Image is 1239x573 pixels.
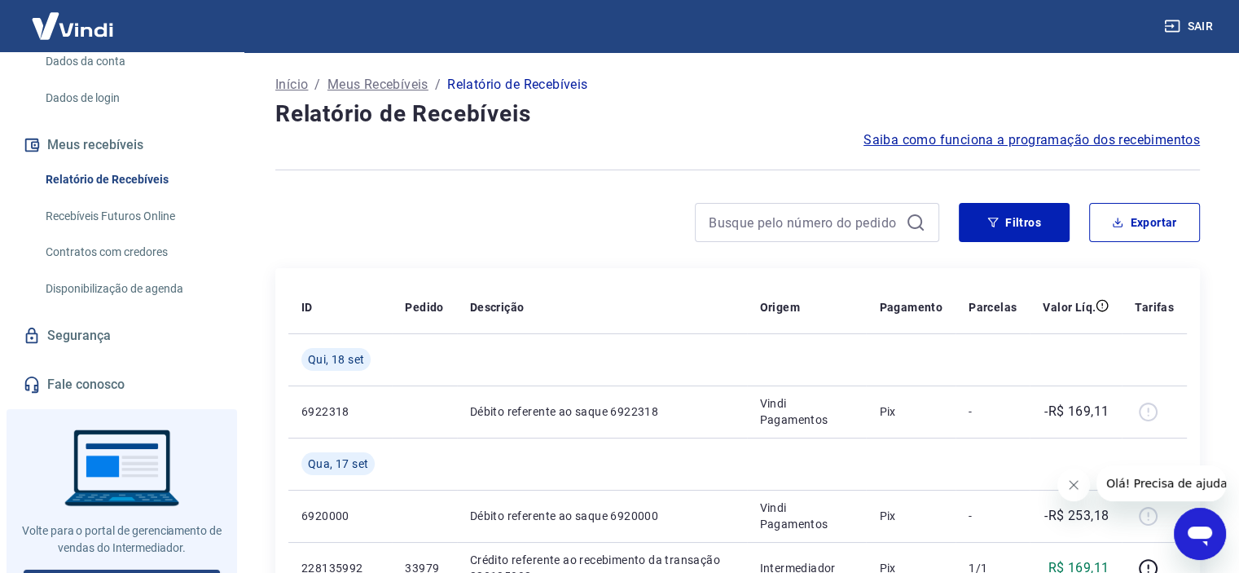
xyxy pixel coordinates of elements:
[1044,506,1109,526] p: -R$ 253,18
[275,75,308,95] a: Início
[863,130,1200,150] a: Saiba como funciona a programação dos recebimentos
[275,98,1200,130] h4: Relatório de Recebíveis
[969,508,1017,524] p: -
[879,508,942,524] p: Pix
[760,299,800,315] p: Origem
[39,236,224,269] a: Contratos com credores
[1044,402,1109,421] p: -R$ 169,11
[20,367,224,403] a: Fale conosco
[470,299,525,315] p: Descrição
[20,1,125,51] img: Vindi
[470,508,734,524] p: Débito referente ao saque 6920000
[405,299,443,315] p: Pedido
[1096,465,1226,501] iframe: Mensagem da empresa
[314,75,320,95] p: /
[709,210,899,235] input: Busque pelo número do pedido
[39,82,224,115] a: Dados de login
[879,299,942,315] p: Pagamento
[969,299,1017,315] p: Parcelas
[1089,203,1200,242] button: Exportar
[39,163,224,196] a: Relatório de Recebíveis
[760,500,854,532] p: Vindi Pagamentos
[1161,11,1219,42] button: Sair
[470,403,734,420] p: Débito referente ao saque 6922318
[969,403,1017,420] p: -
[447,75,587,95] p: Relatório de Recebíveis
[301,299,313,315] p: ID
[1135,299,1174,315] p: Tarifas
[301,403,379,420] p: 6922318
[1043,299,1096,315] p: Valor Líq.
[308,456,368,472] span: Qua, 17 set
[435,75,441,95] p: /
[39,200,224,233] a: Recebíveis Futuros Online
[760,395,854,428] p: Vindi Pagamentos
[39,45,224,78] a: Dados da conta
[20,127,224,163] button: Meus recebíveis
[20,318,224,354] a: Segurança
[301,508,379,524] p: 6920000
[959,203,1070,242] button: Filtros
[10,11,137,24] span: Olá! Precisa de ajuda?
[1057,469,1090,501] iframe: Fechar mensagem
[308,351,364,368] span: Qui, 18 set
[39,272,224,306] a: Disponibilização de agenda
[1174,508,1226,560] iframe: Botão para abrir a janela de mensagens
[327,75,428,95] a: Meus Recebíveis
[879,403,942,420] p: Pix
